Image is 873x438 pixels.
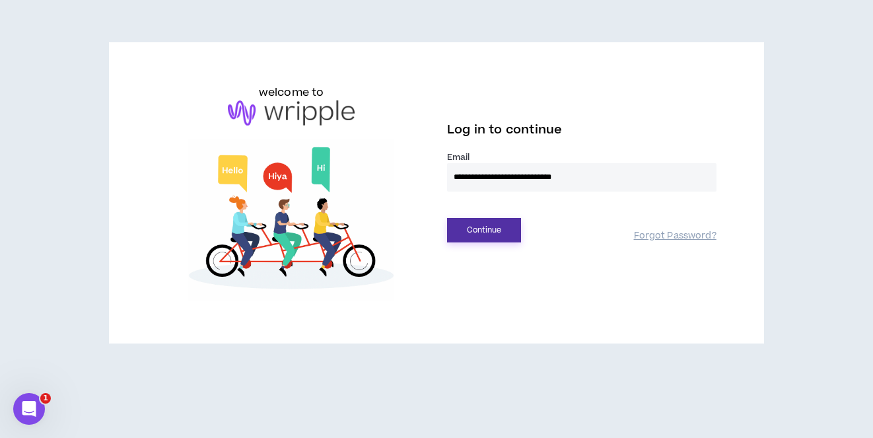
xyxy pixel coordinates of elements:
span: Log in to continue [447,122,562,138]
a: Forgot Password? [634,230,716,242]
iframe: Intercom live chat [13,393,45,425]
label: Email [447,151,716,163]
img: logo-brand.png [228,100,355,126]
span: 1 [40,393,51,404]
img: Welcome to Wripple [157,139,426,302]
button: Continue [447,218,521,242]
h6: welcome to [259,85,324,100]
